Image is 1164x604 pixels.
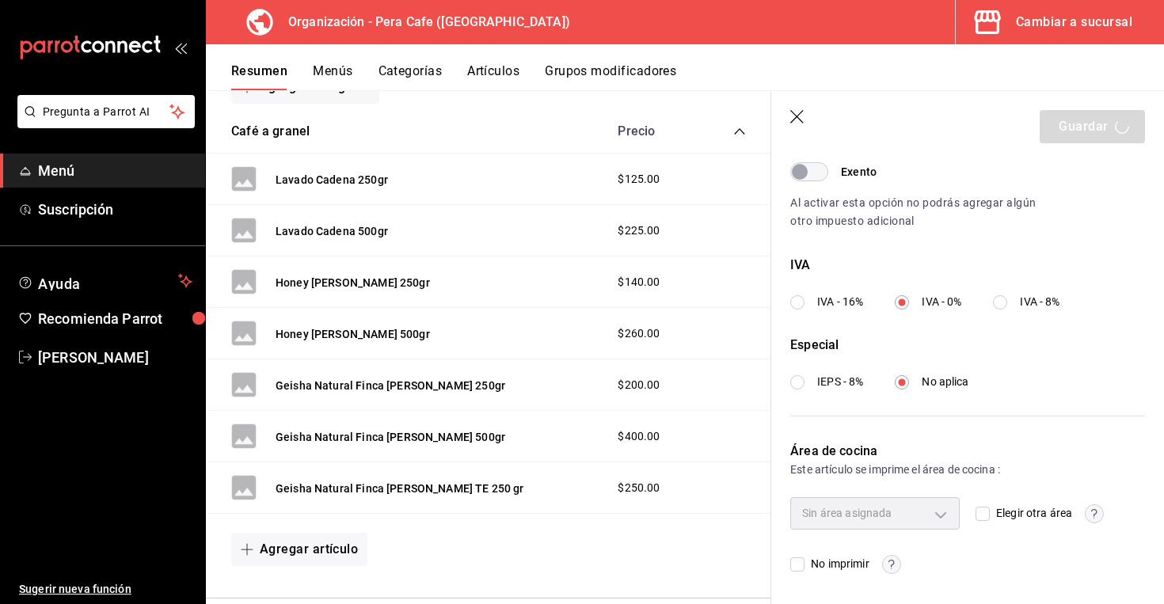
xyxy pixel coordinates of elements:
span: $140.00 [618,274,660,291]
span: IVA - 0% [922,294,961,310]
span: No imprimir [805,556,869,572]
h3: Organización - Pera Cafe ([GEOGRAPHIC_DATA]) [276,13,570,32]
button: Categorías [378,63,443,90]
button: Menús [313,63,352,90]
button: Geisha Natural Finca [PERSON_NAME] 250gr [276,378,505,393]
button: Honey [PERSON_NAME] 250gr [276,275,430,291]
div: Cambiar a sucursal [1016,11,1132,33]
div: Este artículo se imprime el área de cocina : [790,461,1145,478]
span: IVA - 16% [817,294,863,310]
span: [PERSON_NAME] [38,347,192,368]
button: Agregar artículo [231,533,367,566]
span: Pregunta a Parrot AI [43,104,170,120]
button: Honey [PERSON_NAME] 500gr [276,326,430,342]
span: Menú [38,160,192,181]
button: Grupos modificadores [545,63,676,90]
button: Lavado Cadena 500gr [276,223,388,239]
div: IVA [790,256,1145,275]
span: IVA - 8% [1020,294,1059,310]
span: $200.00 [618,377,660,393]
span: $225.00 [618,222,660,239]
button: Geisha Natural Finca [PERSON_NAME] 500gr [276,429,505,445]
button: collapse-category-row [733,125,746,138]
span: Suscripción [38,199,192,220]
span: Sin área asignada [802,507,892,519]
div: Precio [602,123,703,139]
button: Pregunta a Parrot AI [17,95,195,128]
span: No aplica [922,374,968,390]
div: Área de cocina [790,442,1145,461]
button: Geisha Natural Finca [PERSON_NAME] TE 250 gr [276,481,524,496]
span: Ayuda [38,272,172,291]
span: $400.00 [618,428,660,445]
span: Recomienda Parrot [38,308,192,329]
span: Elegir otra área [990,505,1072,522]
button: Lavado Cadena 250gr [276,172,388,188]
button: Artículos [467,63,519,90]
button: open_drawer_menu [174,41,187,54]
div: navigation tabs [231,63,1164,90]
button: Resumen [231,63,287,90]
span: Sugerir nueva función [19,581,192,598]
button: Café a granel [231,123,310,141]
span: IEPS - 8% [817,374,863,390]
span: $260.00 [618,325,660,342]
span: $125.00 [618,171,660,188]
span: $250.00 [618,480,660,496]
a: Pregunta a Parrot AI [11,115,195,131]
p: Al activar esta opción no podrás agregar algún otro impuesto adicional [790,194,1037,230]
span: Exento [841,164,877,180]
div: Especial [790,336,1145,355]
